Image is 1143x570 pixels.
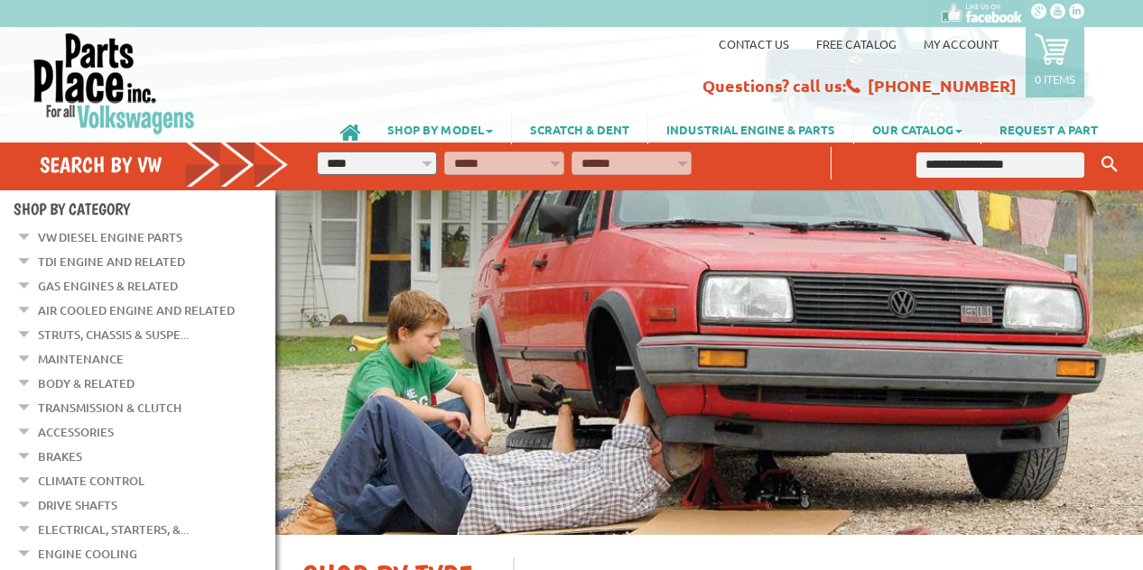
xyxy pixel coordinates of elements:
[38,518,189,541] a: Electrical, Starters, &...
[38,493,117,517] a: Drive Shafts
[1035,71,1075,87] p: 0 items
[32,32,197,135] img: Parts Place Inc!
[14,199,275,218] h4: Shop By Category
[38,299,235,322] a: Air Cooled Engine and Related
[981,114,1116,144] a: REQUEST A PART
[38,469,144,492] a: Climate Control
[512,114,647,144] a: SCRATCH & DENT
[369,114,511,144] a: SHOP BY MODEL
[1026,27,1084,97] a: 0 items
[854,114,980,144] a: OUR CATALOG
[275,190,1143,535] img: First slide [900x500]
[38,274,178,298] a: Gas Engines & Related
[38,347,124,371] a: Maintenance
[38,542,137,565] a: Engine Cooling
[38,445,82,468] a: Brakes
[40,152,289,178] h4: Search by VW
[648,114,853,144] a: INDUSTRIAL ENGINE & PARTS
[38,250,185,273] a: TDI Engine and Related
[1096,150,1123,179] button: Keyword Search
[38,396,181,419] a: Transmission & Clutch
[38,372,135,395] a: Body & Related
[38,420,114,444] a: Accessories
[719,36,789,51] a: Contact us
[816,36,897,51] a: Free Catalog
[38,323,189,346] a: Struts, Chassis & Suspe...
[924,36,999,51] a: My Account
[38,225,182,249] a: VW Diesel Engine Parts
